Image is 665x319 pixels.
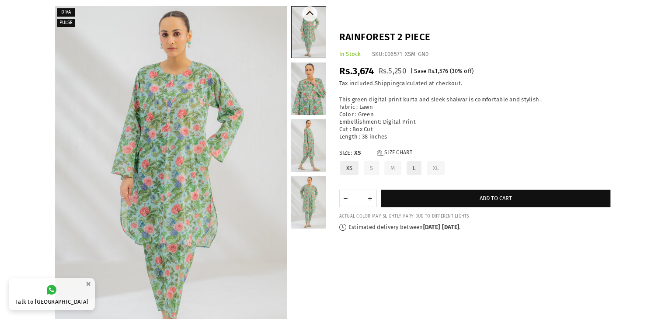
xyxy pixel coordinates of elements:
span: E06571-XSM-GN0 [384,51,429,57]
h1: Rainforest 2 piece [339,31,610,44]
span: | [411,68,413,74]
a: Shipping [375,80,399,87]
span: Add to cart [480,195,512,201]
p: Estimated delivery between - . [339,224,610,231]
span: Save [414,68,426,74]
label: XS [339,160,360,176]
span: Rs.1,576 [428,68,449,74]
label: L [406,160,422,176]
button: Previous [302,6,317,21]
span: In Stock [339,51,361,57]
div: This green digital print kurta and sleek shalwar is comfortable and stylish . Fabric : Lawn Color... [339,96,610,140]
label: M [383,160,402,176]
span: ( % off) [450,68,474,74]
div: Tax included. calculated at checkout. [339,80,610,87]
quantity-input: Quantity [339,190,377,207]
span: 30 [452,68,458,74]
label: S [363,160,380,176]
a: Talk to [GEOGRAPHIC_DATA] [9,278,95,310]
span: Rs.3,674 [339,65,374,77]
div: ACTUAL COLOR MAY SLIGHTLY VARY DUE TO DIFFERENT LIGHTS [339,214,610,219]
div: SKU: [372,51,429,58]
time: [DATE] [442,224,459,230]
time: [DATE] [423,224,440,230]
label: Pulse [57,19,75,27]
span: Rs.5,250 [379,66,406,76]
label: XL [426,160,446,176]
button: Add to cart [381,190,610,207]
span: XS [354,149,372,157]
button: × [83,277,94,291]
label: Size: [339,149,610,157]
a: Size Chart [377,149,412,157]
label: Diva [57,8,75,17]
